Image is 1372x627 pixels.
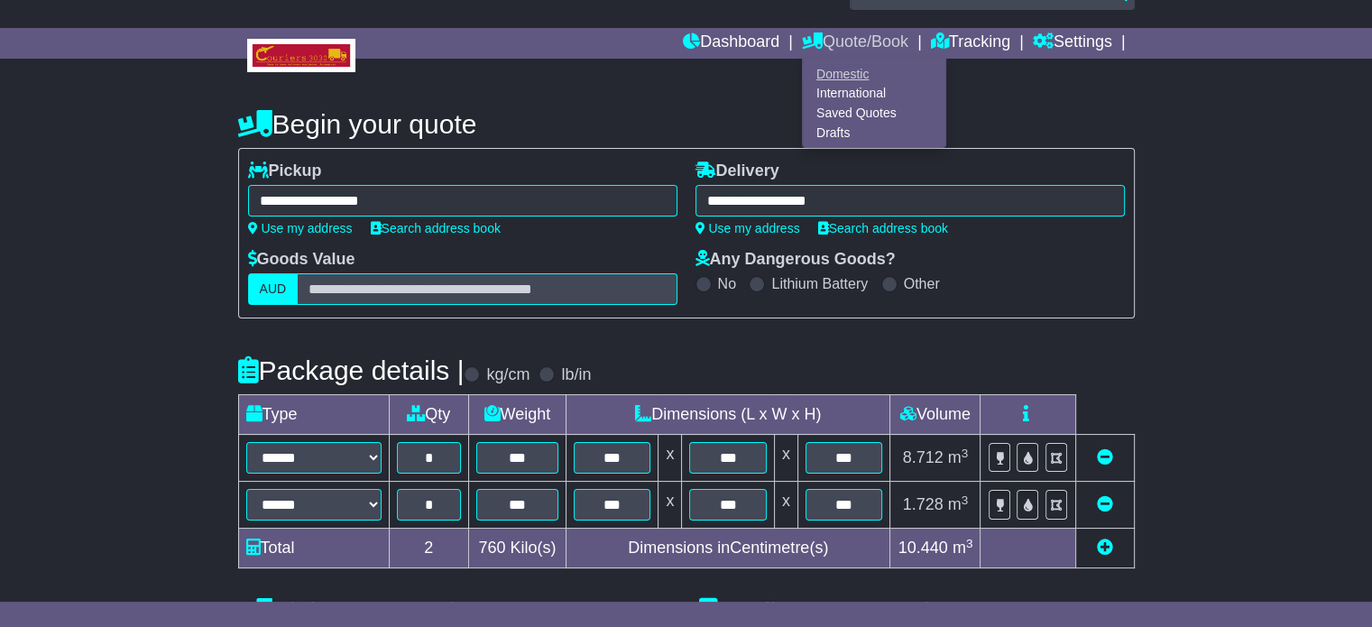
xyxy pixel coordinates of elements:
[774,435,797,482] td: x
[803,104,945,124] a: Saved Quotes
[658,482,682,529] td: x
[771,275,868,292] label: Lithium Battery
[561,365,591,385] label: lb/in
[1033,28,1112,59] a: Settings
[962,447,969,460] sup: 3
[904,275,940,292] label: Other
[389,529,468,568] td: 2
[478,539,505,557] span: 760
[948,448,969,466] span: m
[774,482,797,529] td: x
[695,597,1135,627] h4: Delivery Instructions
[898,539,948,557] span: 10.440
[953,539,973,557] span: m
[803,64,945,84] a: Domestic
[1097,448,1113,466] a: Remove this item
[238,355,465,385] h4: Package details |
[903,495,944,513] span: 1.728
[948,495,969,513] span: m
[238,395,389,435] td: Type
[802,28,908,59] a: Quote/Book
[566,529,889,568] td: Dimensions in Centimetre(s)
[1097,539,1113,557] a: Add new item
[371,221,501,235] a: Search address book
[389,395,468,435] td: Qty
[248,250,355,270] label: Goods Value
[1097,495,1113,513] a: Remove this item
[248,221,353,235] a: Use my address
[566,395,889,435] td: Dimensions (L x W x H)
[803,123,945,143] a: Drafts
[695,221,800,235] a: Use my address
[931,28,1010,59] a: Tracking
[238,529,389,568] td: Total
[658,435,682,482] td: x
[468,395,566,435] td: Weight
[695,161,779,181] label: Delivery
[718,275,736,292] label: No
[903,448,944,466] span: 8.712
[962,493,969,507] sup: 3
[468,529,566,568] td: Kilo(s)
[966,537,973,550] sup: 3
[802,59,946,148] div: Quote/Book
[890,395,981,435] td: Volume
[683,28,779,59] a: Dashboard
[238,109,1135,139] h4: Begin your quote
[238,597,677,627] h4: Pickup Instructions
[695,250,896,270] label: Any Dangerous Goods?
[486,365,529,385] label: kg/cm
[248,161,322,181] label: Pickup
[803,84,945,104] a: International
[818,221,948,235] a: Search address book
[248,273,299,305] label: AUD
